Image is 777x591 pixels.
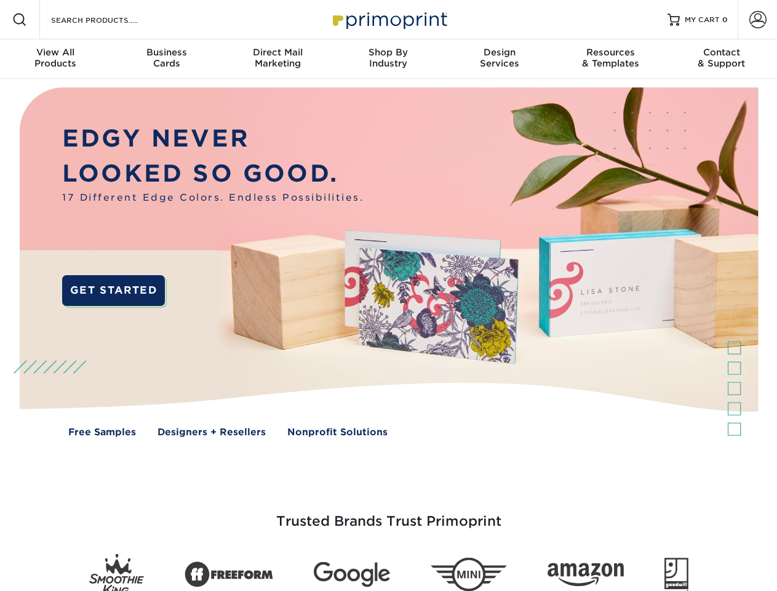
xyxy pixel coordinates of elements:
p: EDGY NEVER [62,121,364,156]
input: SEARCH PRODUCTS..... [50,12,170,27]
img: Primoprint [327,6,450,33]
a: Free Samples [68,425,136,440]
span: Business [111,47,221,58]
p: LOOKED SO GOOD. [62,156,364,191]
a: Shop ByIndustry [333,39,444,79]
span: Resources [555,47,666,58]
a: Direct MailMarketing [222,39,333,79]
img: Amazon [548,563,624,587]
a: GET STARTED [62,275,165,306]
a: Contact& Support [666,39,777,79]
div: & Support [666,47,777,69]
div: Services [444,47,555,69]
span: Design [444,47,555,58]
span: Contact [666,47,777,58]
div: Industry [333,47,444,69]
a: Designers + Resellers [157,425,266,440]
div: & Templates [555,47,666,69]
a: BusinessCards [111,39,221,79]
span: 0 [722,15,728,24]
img: Google [314,562,390,587]
span: 17 Different Edge Colors. Endless Possibilities. [62,191,364,205]
div: Marketing [222,47,333,69]
a: Resources& Templates [555,39,666,79]
a: DesignServices [444,39,555,79]
span: Direct Mail [222,47,333,58]
h3: Trusted Brands Trust Primoprint [29,484,749,544]
span: Shop By [333,47,444,58]
span: MY CART [685,15,720,25]
img: Goodwill [664,558,688,591]
div: Cards [111,47,221,69]
a: Nonprofit Solutions [287,425,388,440]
